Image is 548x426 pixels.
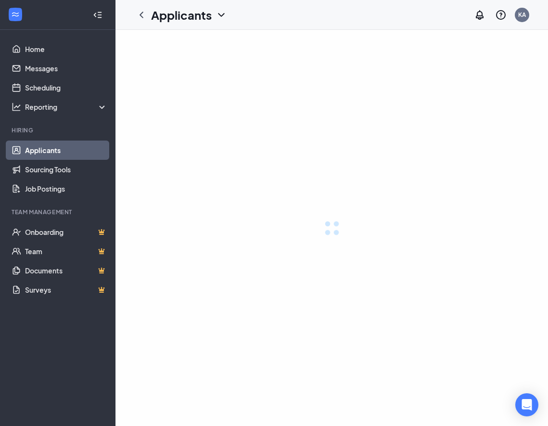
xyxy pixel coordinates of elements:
[12,208,105,216] div: Team Management
[25,39,107,59] a: Home
[515,393,538,416] div: Open Intercom Messenger
[25,160,107,179] a: Sourcing Tools
[25,242,107,261] a: TeamCrown
[518,11,526,19] div: KA
[474,9,485,21] svg: Notifications
[25,280,107,299] a: SurveysCrown
[216,9,227,21] svg: ChevronDown
[25,59,107,78] a: Messages
[136,9,147,21] svg: ChevronLeft
[25,102,108,112] div: Reporting
[25,179,107,198] a: Job Postings
[11,10,20,19] svg: WorkstreamLogo
[25,78,107,97] a: Scheduling
[12,102,21,112] svg: Analysis
[495,9,507,21] svg: QuestionInfo
[25,222,107,242] a: OnboardingCrown
[151,7,212,23] h1: Applicants
[25,141,107,160] a: Applicants
[12,126,105,134] div: Hiring
[93,10,102,20] svg: Collapse
[25,261,107,280] a: DocumentsCrown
